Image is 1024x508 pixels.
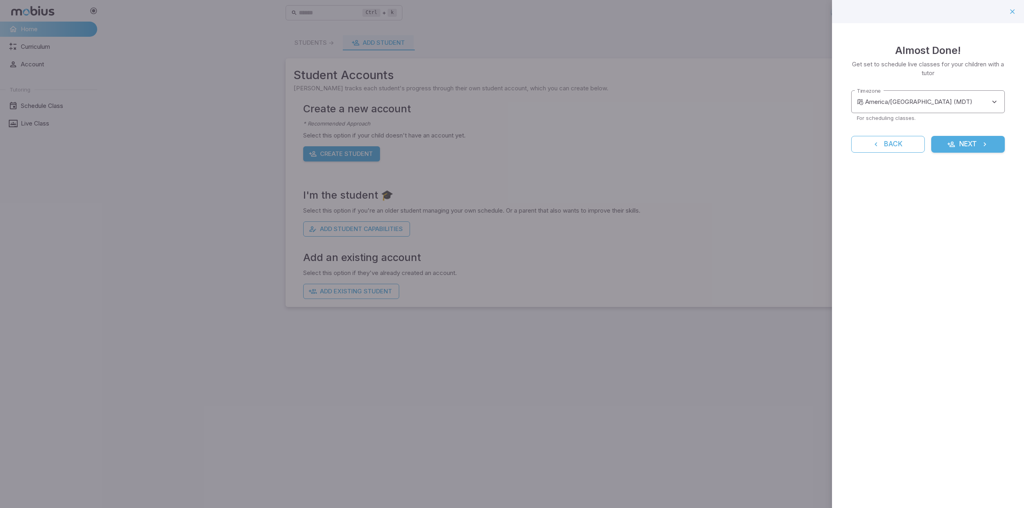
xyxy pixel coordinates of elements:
div: America/[GEOGRAPHIC_DATA] (MDT) [865,90,1005,113]
p: Get set to schedule live classes for your children with a tutor [851,60,1005,78]
button: Back [851,136,925,153]
label: Timezone [857,87,881,95]
p: For scheduling classes. [857,114,999,122]
button: Next [931,136,1005,153]
h4: Almost Done! [895,42,961,58]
